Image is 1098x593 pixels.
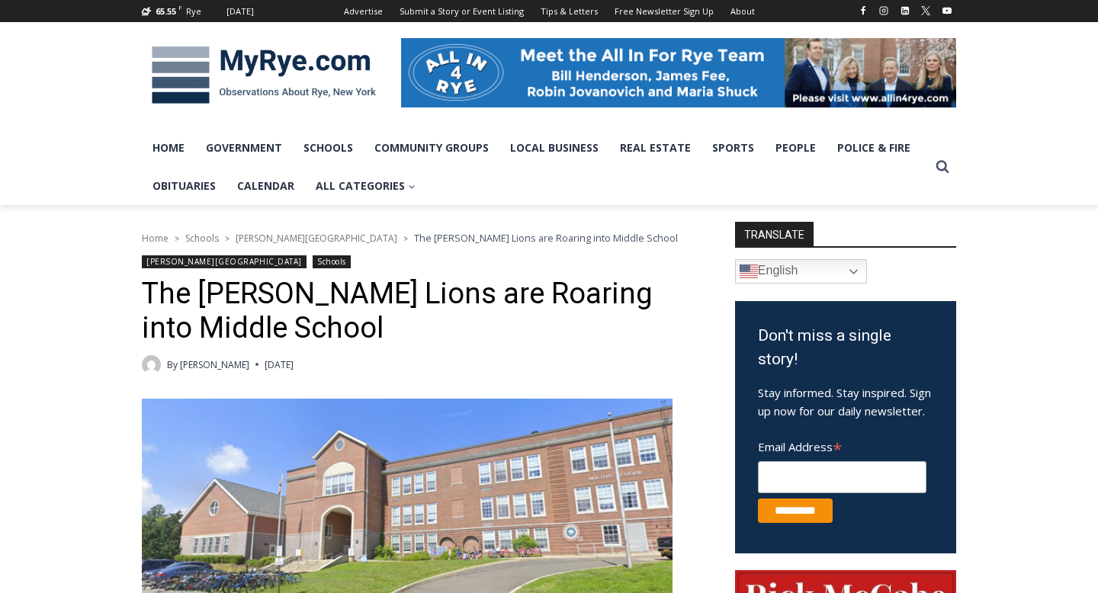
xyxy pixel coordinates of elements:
a: Instagram [875,2,893,20]
label: Email Address [758,431,926,459]
a: Author image [142,355,161,374]
a: X [917,2,935,20]
a: Home [142,129,195,167]
a: Obituaries [142,167,226,205]
a: Facebook [854,2,872,20]
a: All Categories [305,167,426,205]
a: Schools [185,232,219,245]
a: [PERSON_NAME][GEOGRAPHIC_DATA] [142,255,307,268]
a: YouTube [938,2,956,20]
nav: Breadcrumbs [142,230,695,245]
span: > [175,233,179,244]
span: F [178,3,182,11]
a: [PERSON_NAME] [180,358,249,371]
a: Real Estate [609,129,701,167]
span: The [PERSON_NAME] Lions are Roaring into Middle School [414,231,678,245]
a: Schools [313,255,351,268]
span: > [225,233,230,244]
a: English [735,259,867,284]
a: Sports [701,129,765,167]
a: Calendar [226,167,305,205]
button: View Search Form [929,153,956,181]
a: Local Business [499,129,609,167]
a: Schools [293,129,364,167]
div: [DATE] [226,5,254,18]
span: By [167,357,178,372]
h1: The [PERSON_NAME] Lions are Roaring into Middle School [142,277,695,346]
div: Rye [186,5,201,18]
a: Police & Fire [827,129,921,167]
h3: Don't miss a single story! [758,324,933,372]
span: 65.55 [156,5,176,17]
a: Linkedin [896,2,914,20]
a: Government [195,129,293,167]
a: [PERSON_NAME][GEOGRAPHIC_DATA] [236,232,397,245]
a: Community Groups [364,129,499,167]
a: People [765,129,827,167]
span: > [403,233,408,244]
p: Stay informed. Stay inspired. Sign up now for our daily newsletter. [758,383,933,420]
img: en [740,262,758,280]
a: Home [142,232,169,245]
img: MyRye.com [142,36,386,115]
span: All Categories [316,178,416,194]
time: [DATE] [265,357,294,372]
nav: Primary Navigation [142,129,929,206]
strong: TRANSLATE [735,222,814,246]
img: All in for Rye [401,38,956,107]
